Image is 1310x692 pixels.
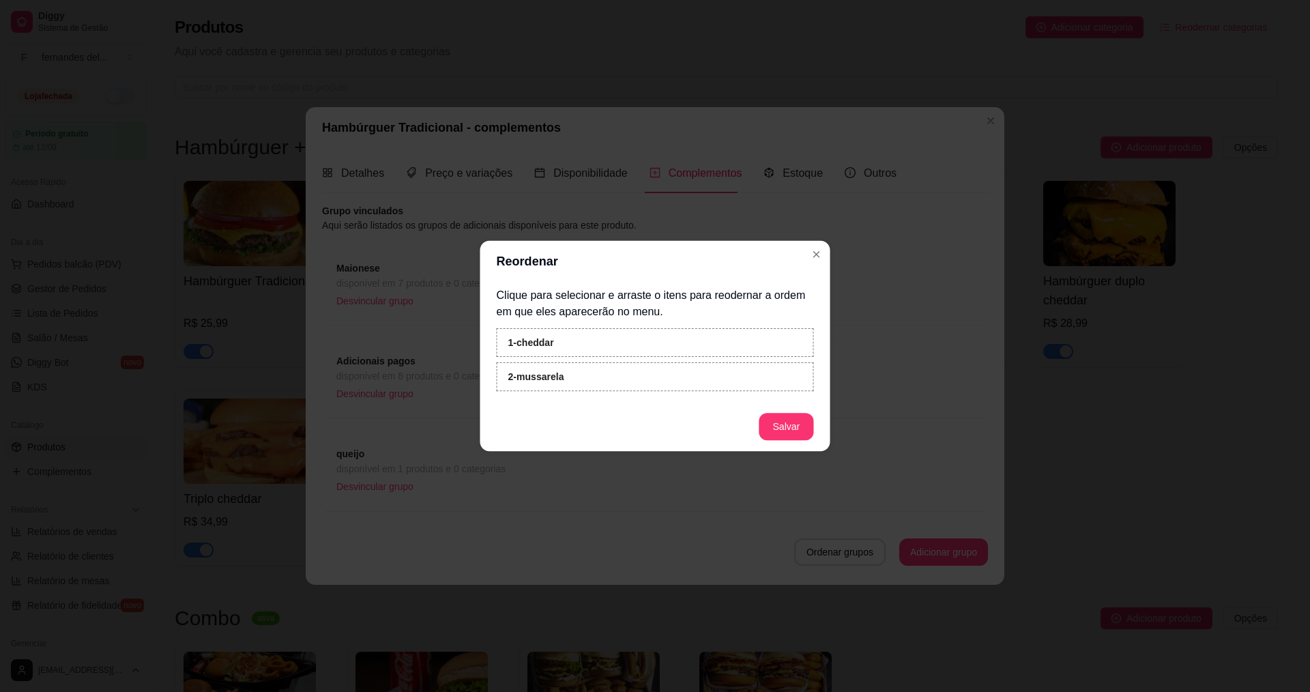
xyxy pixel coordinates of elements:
[508,337,554,348] strong: 1 - cheddar
[805,244,827,265] button: Close
[508,371,564,382] strong: 2 - mussarela
[480,241,830,282] header: Reordenar
[759,413,813,440] button: Salvar
[497,287,814,320] p: Clique para selecionar e arraste o itens para reodernar a ordem em que eles aparecerão no menu.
